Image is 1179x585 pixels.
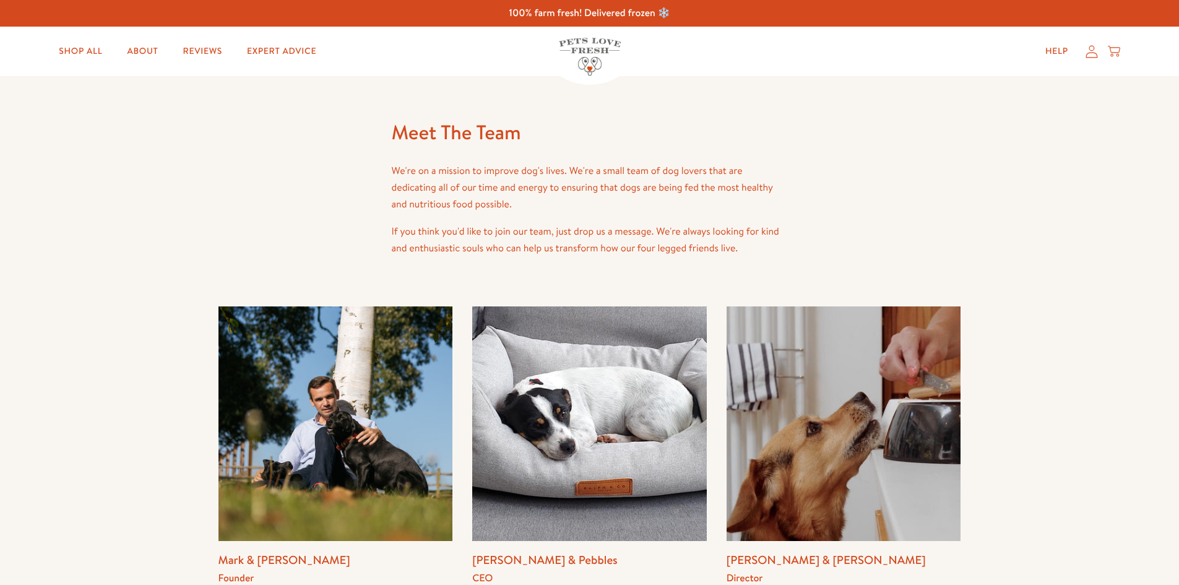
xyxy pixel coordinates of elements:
[392,116,788,149] h1: Meet The Team
[49,39,112,64] a: Shop All
[237,39,326,64] a: Expert Advice
[117,39,168,64] a: About
[1035,39,1078,64] a: Help
[472,551,707,571] h3: [PERSON_NAME] & Pebbles
[173,39,232,64] a: Reviews
[392,223,788,257] p: If you think you'd like to join our team, just drop us a message. We're always looking for kind a...
[218,551,453,571] h3: Mark & [PERSON_NAME]
[727,551,961,571] h3: [PERSON_NAME] & [PERSON_NAME]
[559,38,621,76] img: Pets Love Fresh
[392,163,788,214] p: We're on a mission to improve dog's lives. We're a small team of dog lovers that are dedicating a...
